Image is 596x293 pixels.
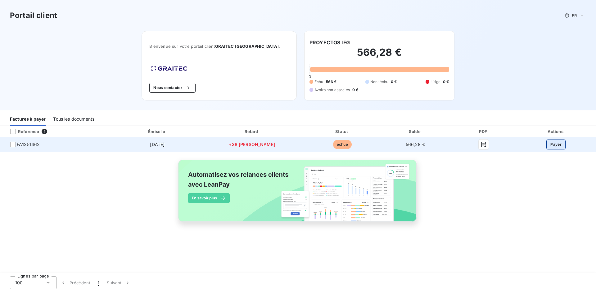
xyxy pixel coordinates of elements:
[307,128,378,135] div: Statut
[309,46,449,65] h2: 566,28 €
[149,44,289,49] span: Bienvenue sur votre portail client .
[326,79,337,85] span: 566 €
[117,128,197,135] div: Émise le
[42,129,47,134] span: 1
[572,13,577,18] span: FR
[17,141,40,148] span: FA1251462
[103,276,134,289] button: Suivant
[431,79,440,85] span: Litige
[10,10,57,21] h3: Portail client
[5,129,39,134] div: Référence
[150,142,165,147] span: [DATE]
[149,83,195,93] button: Nous contacter
[10,113,46,126] div: Factures à payer
[443,79,449,85] span: 0 €
[314,79,323,85] span: Échu
[314,87,350,93] span: Avoirs non associés
[229,142,275,147] span: +38 [PERSON_NAME]
[200,128,304,135] div: Retard
[517,128,595,135] div: Actions
[309,39,350,46] h6: PROYECTOS IFG
[333,140,352,149] span: échue
[173,156,423,232] img: banner
[15,280,23,286] span: 100
[370,79,388,85] span: Non-échu
[149,64,189,73] img: Company logo
[53,113,94,126] div: Tous les documents
[453,128,515,135] div: PDF
[352,87,358,93] span: 0 €
[56,276,94,289] button: Précédent
[215,44,279,49] span: GRAITEC [GEOGRAPHIC_DATA]
[94,276,103,289] button: 1
[546,140,566,149] button: Payer
[391,79,397,85] span: 0 €
[406,142,425,147] span: 566,28 €
[381,128,450,135] div: Solde
[98,280,99,286] span: 1
[309,74,311,79] span: 0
